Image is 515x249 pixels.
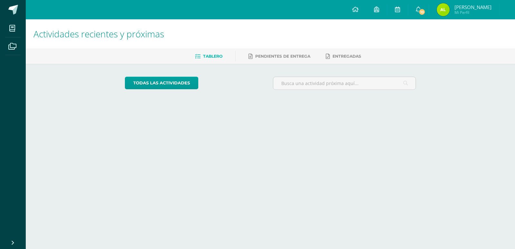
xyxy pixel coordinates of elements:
input: Busca una actividad próxima aquí... [273,77,416,90]
span: Mi Perfil [454,10,492,15]
span: Tablero [203,54,222,59]
span: Actividades recientes y próximas [33,28,164,40]
span: [PERSON_NAME] [454,4,492,10]
span: Pendientes de entrega [255,54,310,59]
img: 1bfe7ec735ab2098c9dbf583d953190e.png [437,3,450,16]
a: todas las Actividades [125,77,198,89]
span: Entregadas [332,54,361,59]
span: 10 [418,8,426,15]
a: Tablero [195,51,222,62]
a: Pendientes de entrega [248,51,310,62]
a: Entregadas [326,51,361,62]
